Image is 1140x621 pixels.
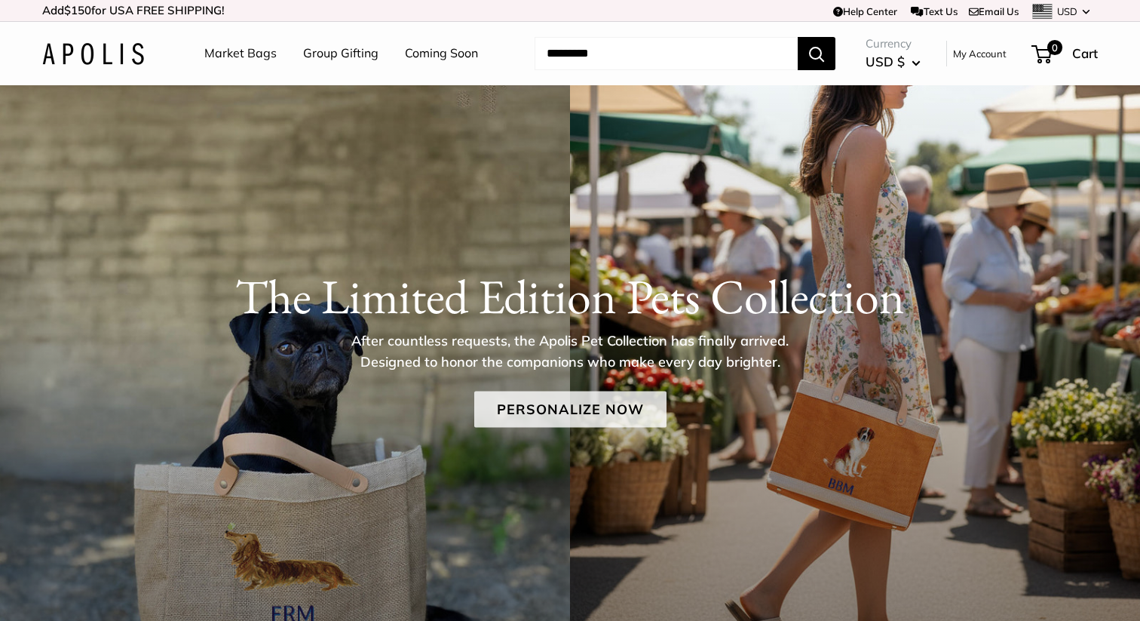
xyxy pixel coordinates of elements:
[866,33,921,54] span: Currency
[911,5,957,17] a: Text Us
[969,5,1019,17] a: Email Us
[42,43,144,65] img: Apolis
[953,45,1007,63] a: My Account
[1072,45,1098,61] span: Cart
[303,42,378,65] a: Group Gifting
[535,37,798,70] input: Search...
[1047,40,1062,55] span: 0
[866,50,921,74] button: USD $
[1033,42,1098,66] a: 0 Cart
[474,392,667,428] a: Personalize Now
[405,42,478,65] a: Coming Soon
[204,42,277,65] a: Market Bags
[833,5,897,17] a: Help Center
[866,54,905,69] span: USD $
[64,3,91,17] span: $150
[42,268,1098,325] h1: The Limited Edition Pets Collection
[798,37,835,70] button: Search
[325,330,815,373] p: After countless requests, the Apolis Pet Collection has finally arrived. Designed to honor the co...
[1057,5,1077,17] span: USD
